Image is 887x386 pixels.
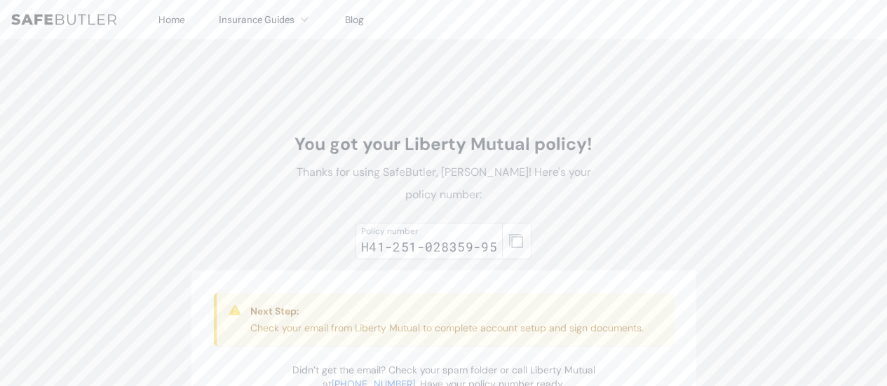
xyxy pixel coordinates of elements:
[11,14,116,25] img: SafeButler Text Logo
[361,237,498,256] div: H41-251-028359-95
[287,133,601,156] h1: You got your Liberty Mutual policy!
[361,226,498,237] div: Policy number
[219,11,311,28] button: Insurance Guides
[287,161,601,206] p: Thanks for using SafeButler, [PERSON_NAME]! Here's your policy number:
[158,13,185,26] a: Home
[250,304,644,318] h3: Next Step:
[345,13,364,26] a: Blog
[250,321,644,335] p: Check your email from Liberty Mutual to complete account setup and sign documents.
